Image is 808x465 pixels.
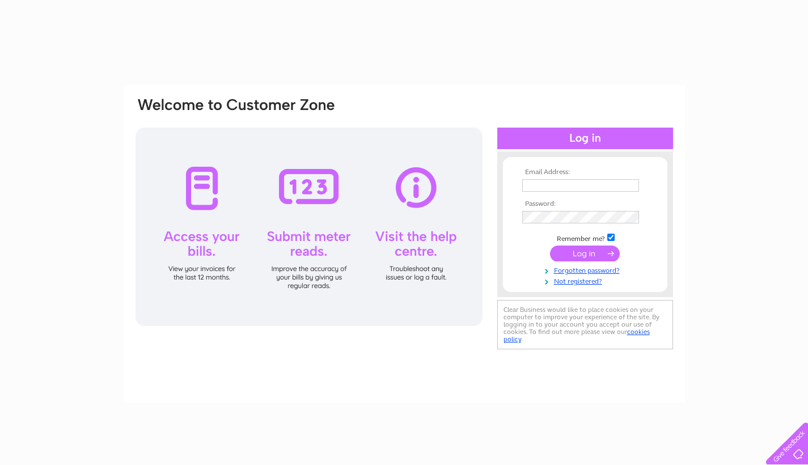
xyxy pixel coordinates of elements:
[550,246,620,261] input: Submit
[522,264,651,275] a: Forgotten password?
[497,300,673,349] div: Clear Business would like to place cookies on your computer to improve your experience of the sit...
[519,200,651,208] th: Password:
[519,232,651,243] td: Remember me?
[504,328,650,343] a: cookies policy
[522,275,651,286] a: Not registered?
[519,168,651,176] th: Email Address:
